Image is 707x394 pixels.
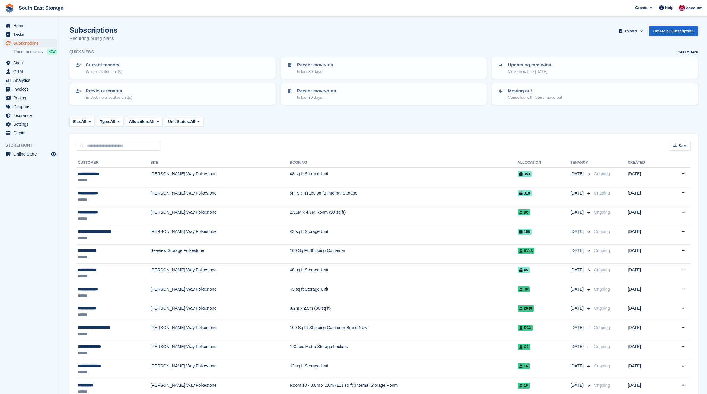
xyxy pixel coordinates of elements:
[3,30,57,39] a: menu
[16,3,66,13] a: South East Storage
[151,225,290,244] td: [PERSON_NAME] Way Folkestone
[594,210,610,215] span: Ongoing
[628,321,664,341] td: [DATE]
[149,119,154,125] span: All
[3,67,57,76] a: menu
[13,111,49,120] span: Insurance
[570,171,585,177] span: [DATE]
[14,49,43,55] span: Price increases
[129,119,149,125] span: Allocation:
[151,302,290,321] td: [PERSON_NAME] Way Folkestone
[676,49,698,55] a: Clear filters
[13,120,49,128] span: Settings
[570,190,585,196] span: [DATE]
[628,158,664,168] th: Created
[290,168,518,187] td: 48 sq ft Storage Unit
[151,321,290,341] td: [PERSON_NAME] Way Folkestone
[13,39,49,47] span: Subscriptions
[13,102,49,111] span: Coupons
[13,76,49,85] span: Analytics
[570,382,585,389] span: [DATE]
[151,360,290,379] td: [PERSON_NAME] Way Folkestone
[570,325,585,331] span: [DATE]
[570,286,585,292] span: [DATE]
[594,306,610,311] span: Ongoing
[297,69,333,75] p: In last 30 days
[3,129,57,137] a: menu
[628,341,664,360] td: [DATE]
[594,229,610,234] span: Ongoing
[168,119,190,125] span: Unit Status:
[290,341,518,360] td: 1 Cubic Metre Storage Lockers
[570,228,585,235] span: [DATE]
[70,84,275,104] a: Previous tenants Ended, no allocated unit(s)
[13,21,49,30] span: Home
[281,58,486,78] a: Recent move-ins In last 30 days
[570,158,591,168] th: Tenancy
[151,168,290,187] td: [PERSON_NAME] Way Folkestone
[3,150,57,158] a: menu
[628,283,664,302] td: [DATE]
[518,158,570,168] th: Allocation
[679,143,686,149] span: Sort
[110,119,115,125] span: All
[594,287,610,292] span: Ongoing
[13,94,49,102] span: Pricing
[151,283,290,302] td: [PERSON_NAME] Way Folkestone
[3,21,57,30] a: menu
[3,120,57,128] a: menu
[649,26,698,36] a: Create a Subscription
[69,49,94,55] h6: Quick views
[508,88,562,95] p: Moving out
[14,48,57,55] a: Price increases NEW
[290,360,518,379] td: 43 sq ft Storage Unit
[13,30,49,39] span: Tasks
[508,62,551,69] p: Upcoming move-ins
[518,171,532,177] span: 353
[100,119,110,125] span: Type:
[5,142,60,148] span: Storefront
[290,206,518,225] td: 1.95M x 4.7M Room (99 sq ft)
[297,95,336,101] p: In last 30 days
[594,267,610,272] span: Ongoing
[69,26,118,34] h1: Subscriptions
[165,117,203,127] button: Unit Status: All
[518,363,530,369] span: 16
[3,39,57,47] a: menu
[628,360,664,379] td: [DATE]
[625,28,637,34] span: Export
[518,286,530,292] span: 46
[151,206,290,225] td: [PERSON_NAME] Way Folkestone
[518,344,530,350] span: C4
[290,321,518,341] td: 160 Sq Ft Shipping Container Brand New
[3,111,57,120] a: menu
[594,171,610,176] span: Ongoing
[69,117,94,127] button: Site: All
[126,117,163,127] button: Allocation: All
[628,168,664,187] td: [DATE]
[618,26,644,36] button: Export
[594,363,610,368] span: Ongoing
[290,225,518,244] td: 43 sq ft Storage Unit
[50,150,57,158] a: Preview store
[86,88,132,95] p: Previous tenants
[594,383,610,388] span: Ongoing
[77,158,151,168] th: Customer
[13,85,49,93] span: Invoices
[86,62,122,69] p: Current tenants
[73,119,81,125] span: Site:
[570,209,585,215] span: [DATE]
[3,76,57,85] a: menu
[290,158,518,168] th: Booking
[3,102,57,111] a: menu
[151,244,290,264] td: Seaview Storage Folkestone
[570,363,585,369] span: [DATE]
[518,248,534,254] span: SV43
[594,191,610,195] span: Ongoing
[594,248,610,253] span: Ongoing
[297,88,336,95] p: Recent move-outs
[3,59,57,67] a: menu
[13,67,49,76] span: CRM
[628,264,664,283] td: [DATE]
[3,94,57,102] a: menu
